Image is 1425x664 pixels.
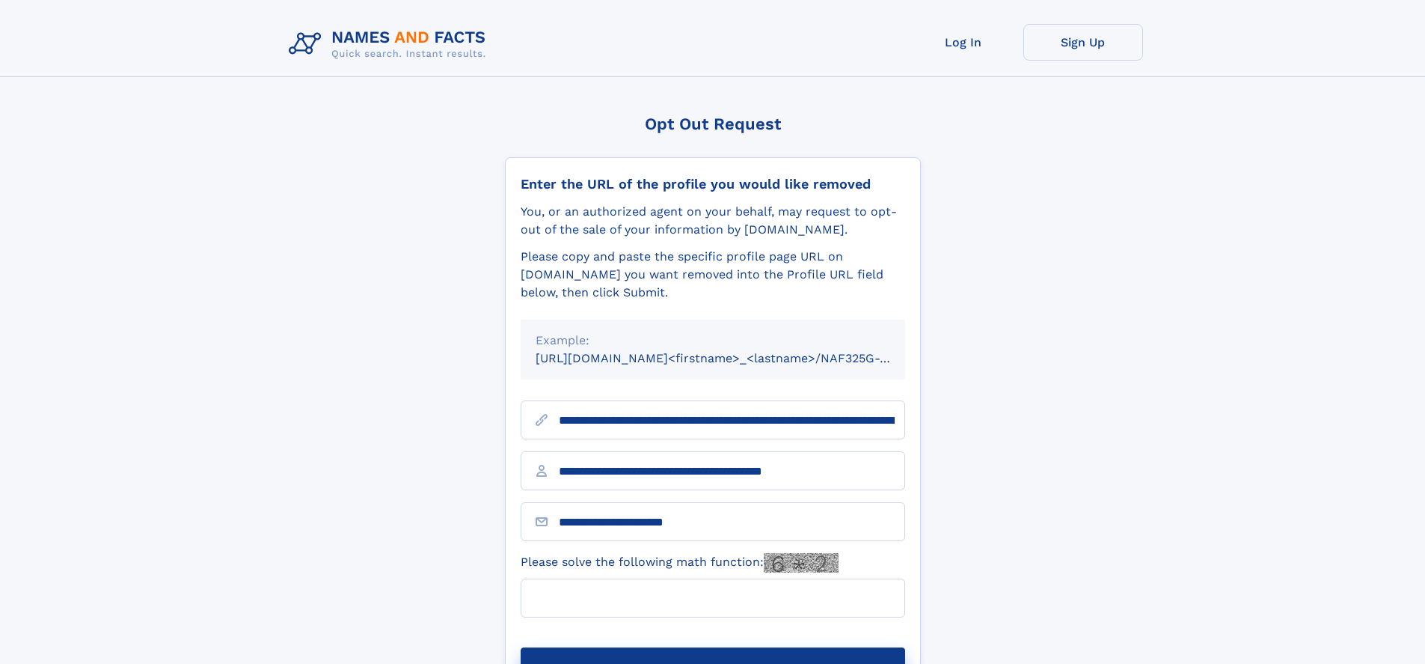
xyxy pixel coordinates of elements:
small: [URL][DOMAIN_NAME]<firstname>_<lastname>/NAF325G-xxxxxxxx [536,351,934,365]
div: Example: [536,332,890,350]
label: Please solve the following math function: [521,553,839,573]
div: Please copy and paste the specific profile page URL on [DOMAIN_NAME] you want removed into the Pr... [521,248,905,302]
div: Opt Out Request [505,115,921,133]
img: Logo Names and Facts [283,24,498,64]
a: Log In [904,24,1023,61]
div: Enter the URL of the profile you would like removed [521,176,905,192]
a: Sign Up [1023,24,1143,61]
div: You, or an authorized agent on your behalf, may request to opt-out of the sale of your informatio... [521,203,905,239]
